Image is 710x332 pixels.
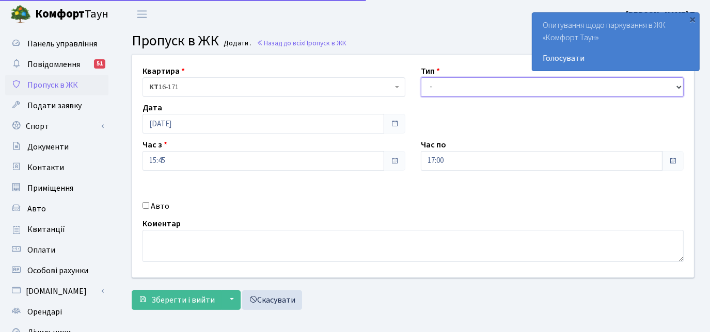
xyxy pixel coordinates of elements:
a: Особові рахунки [5,260,108,281]
div: 51 [94,59,105,69]
span: <b>КТ</b>&nbsp;&nbsp;&nbsp;&nbsp;16-171 [143,77,405,97]
span: Особові рахунки [27,265,88,276]
span: Документи [27,141,69,153]
span: Оплати [27,244,55,256]
span: Повідомлення [27,59,80,70]
span: Панель управління [27,38,97,49]
span: Зберегти і вийти [151,294,215,306]
b: КТ [149,82,159,92]
a: Авто [5,198,108,219]
label: Час по [421,139,446,151]
a: Квитанції [5,219,108,240]
a: Пропуск в ЖК [5,75,108,95]
a: Панель управління [5,34,108,54]
span: <b>КТ</b>&nbsp;&nbsp;&nbsp;&nbsp;16-171 [149,82,392,92]
span: Орендарі [27,306,62,318]
div: Опитування щодо паркування в ЖК «Комфорт Таун» [532,13,699,71]
a: Спорт [5,116,108,137]
a: Повідомлення51 [5,54,108,75]
span: Контакти [27,162,64,173]
a: Голосувати [543,52,689,64]
button: Зберегти і вийти [132,290,222,310]
b: [PERSON_NAME] П. [626,9,698,20]
label: Час з [143,139,167,151]
span: Пропуск в ЖК [27,79,78,91]
a: Подати заявку [5,95,108,116]
span: Пропуск в ЖК [304,38,346,48]
a: Орендарі [5,302,108,322]
label: Дата [143,102,162,114]
a: Оплати [5,240,108,260]
span: Пропуск в ЖК [132,30,219,51]
button: Переключити навігацію [129,6,155,23]
span: Приміщення [27,182,73,194]
span: Квитанції [27,224,65,235]
a: Контакти [5,157,108,178]
label: Авто [151,200,169,212]
a: [DOMAIN_NAME] [5,281,108,302]
span: Подати заявку [27,100,82,111]
a: [PERSON_NAME] П. [626,8,698,21]
b: Комфорт [35,6,85,22]
label: Квартира [143,65,185,77]
label: Тип [421,65,440,77]
span: Таун [35,6,108,23]
span: Авто [27,203,46,214]
a: Документи [5,137,108,157]
a: Скасувати [242,290,302,310]
a: Назад до всіхПропуск в ЖК [257,38,346,48]
small: Додати . [222,39,252,48]
img: logo.png [10,4,31,25]
a: Приміщення [5,178,108,198]
div: × [688,14,698,24]
label: Коментар [143,218,181,230]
